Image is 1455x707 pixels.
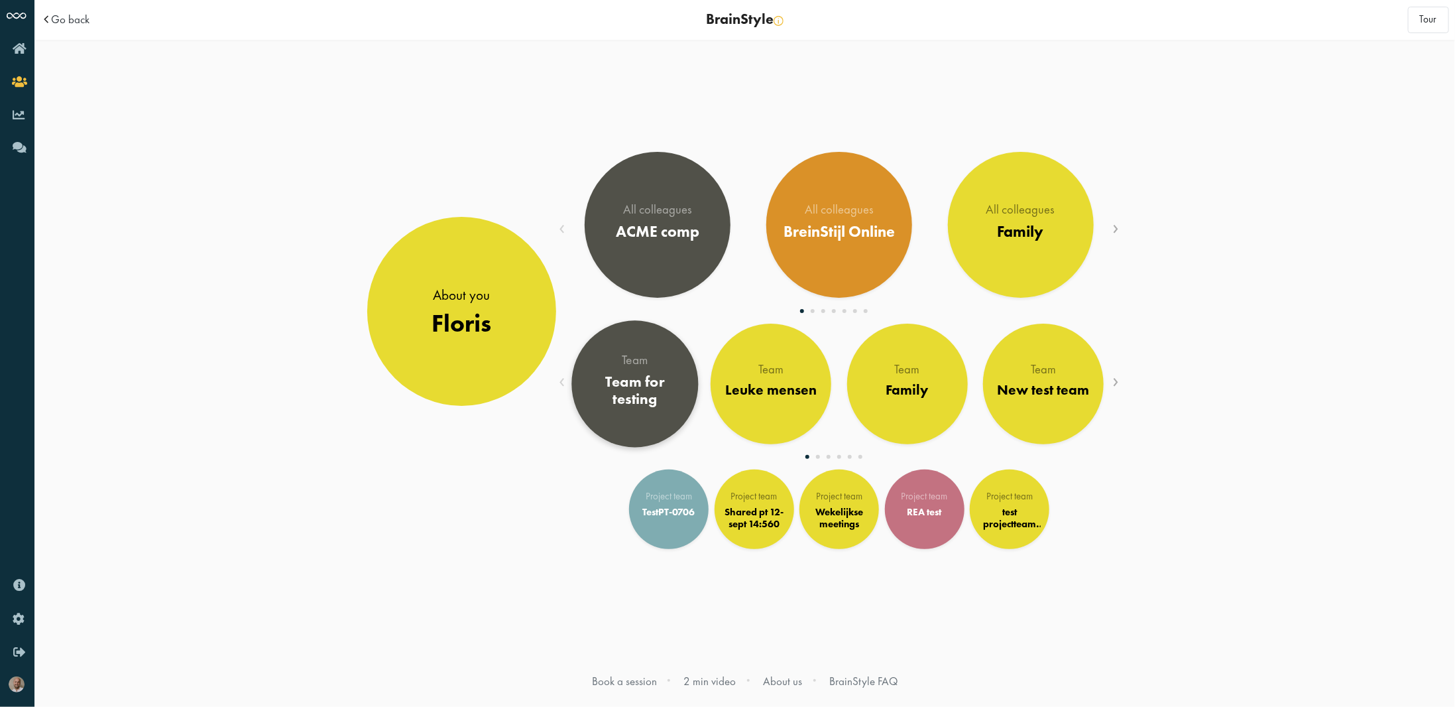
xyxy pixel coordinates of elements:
[978,491,1041,501] div: Project team
[51,14,89,25] a: Go back
[638,491,701,501] div: Project team
[367,217,556,406] a: About you Floris
[393,13,1096,27] div: BrainStyle
[638,506,701,518] div: TestPT-0706
[983,324,1104,444] a: Team New test team
[559,212,566,241] span: Previous
[886,363,929,376] div: Team
[774,16,784,26] img: info-yellow.svg
[592,674,657,688] a: Book a session
[616,204,699,216] div: All colleagues
[847,324,968,444] a: Team Family
[725,363,817,376] div: Team
[432,308,491,338] div: Floris
[723,491,786,501] div: Project team
[997,381,1089,399] div: New test team
[893,491,956,501] div: Project team
[1408,7,1449,33] button: Tour
[684,674,736,688] a: 2 min video
[432,285,491,305] div: About you
[829,674,898,688] a: BrainStyle FAQ
[948,152,1094,298] a: All colleagues Family
[986,204,1055,216] div: All colleagues
[766,152,912,298] a: All colleagues BreinStijl Online
[808,506,871,530] div: Wekelijkse meetings
[893,506,956,518] div: REA test
[711,324,831,444] a: Team Leuke mensen
[585,152,730,298] a: All colleagues ACME comp
[784,204,895,216] div: All colleagues
[1420,13,1437,26] span: Tour
[808,491,871,501] div: Project team
[1113,365,1120,394] span: Next
[986,222,1055,241] div: Family
[978,506,1041,530] div: test projectteam klantreis
[763,674,802,688] a: About us
[559,365,566,394] span: Previous
[583,373,686,409] div: Team for testing
[725,381,817,399] div: Leuke mensen
[572,320,699,447] a: Team Team for testing
[1113,212,1120,241] span: Next
[886,381,929,399] div: Family
[583,353,686,367] div: Team
[997,363,1089,376] div: Team
[723,506,786,530] div: Shared pt 12-sept 14:560
[784,222,895,241] div: BreinStijl Online
[616,222,699,241] div: ACME comp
